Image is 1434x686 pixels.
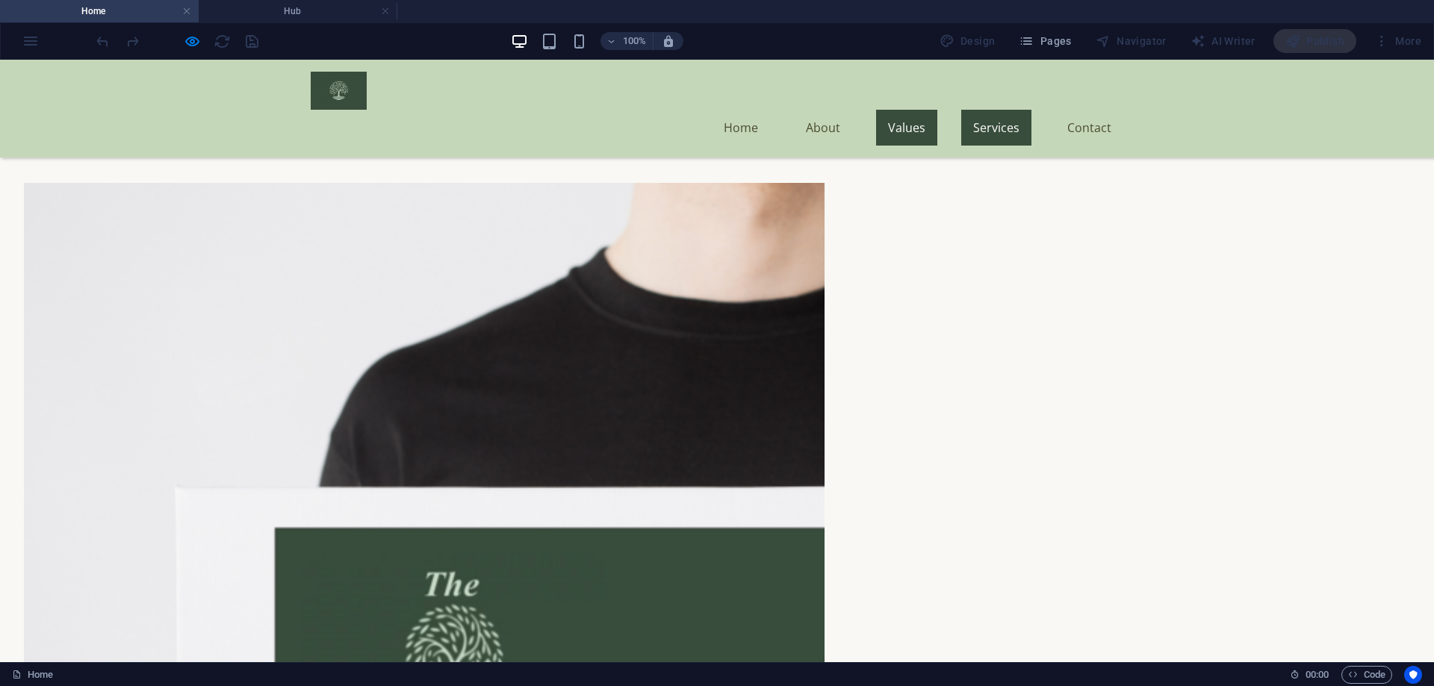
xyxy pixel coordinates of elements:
span: 00 00 [1306,666,1329,684]
h4: Hub [199,3,397,19]
button: Usercentrics [1404,666,1422,684]
img: the-willows.website [311,12,367,50]
span: Code [1348,666,1385,684]
a: Click to cancel selection. Double-click to open Pages [12,666,53,684]
a: Values [876,50,937,86]
button: Code [1341,666,1392,684]
span: Pages [1019,34,1071,49]
button: 100% [600,32,654,50]
a: Home [712,50,770,86]
h6: Session time [1290,666,1329,684]
a: Contact [1055,50,1123,86]
a: Services [961,50,1031,86]
a: About [794,50,852,86]
div: Design (Ctrl+Alt+Y) [934,29,1002,53]
button: Pages [1013,29,1077,53]
span: : [1316,669,1318,680]
h6: 100% [623,32,647,50]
